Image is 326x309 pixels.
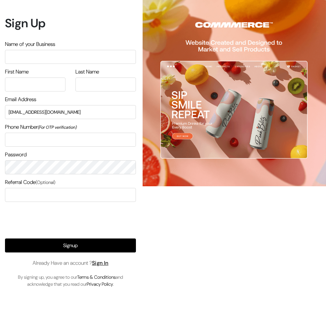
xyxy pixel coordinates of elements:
[5,16,136,30] h1: Sign Up
[75,68,99,76] label: Last Name
[5,123,77,131] label: Phone Number
[20,206,121,232] iframe: reCAPTCHA
[5,238,136,252] button: Signup
[5,40,55,48] label: Name of your Business
[87,281,113,287] a: Privacy Policy
[38,124,77,130] i: (For OTP verification)
[92,259,109,266] a: Sign In
[5,68,29,76] label: First Name
[5,95,36,103] label: Email Address
[5,178,55,186] label: Referral Code
[36,179,55,185] span: (Optional)
[33,259,109,267] span: Already Have an account ?
[77,274,116,280] a: Terms & Conditions
[5,151,27,159] label: Password
[5,274,136,288] p: By signing up, you agree to our and acknowledge that you read our .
